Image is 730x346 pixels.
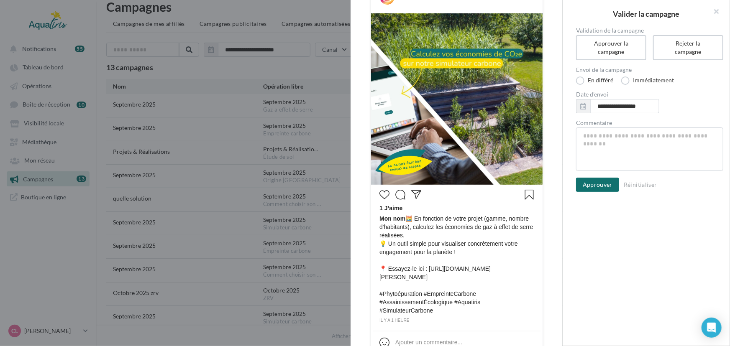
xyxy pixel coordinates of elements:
[621,76,674,85] label: Immédiatement
[576,28,723,33] label: Validation de la campagne
[586,39,636,56] div: Approuver la campagne
[663,39,713,56] div: Rejeter la campagne
[702,318,722,338] div: Open Intercom Messenger
[576,10,717,18] h2: Valider la campagne
[379,215,405,222] span: Mon nom
[576,76,613,85] label: En différé
[576,92,723,97] label: Date d'envoi
[395,190,405,200] svg: Commenter
[620,180,661,190] button: Réinitialiser
[524,190,534,200] svg: Enregistrer
[379,190,389,200] svg: J’aime
[411,190,421,200] svg: Partager la publication
[576,67,723,73] label: Envoi de la campagne
[576,120,723,126] label: Commentaire
[576,178,619,192] button: Approuver
[379,317,534,324] div: il y a 1 heure
[379,214,534,315] span: 🧮 En fonction de votre projet (gamme, nombre d'habitants), calculez les économies de gaz à effet ...
[379,204,534,214] div: 1 J’aime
